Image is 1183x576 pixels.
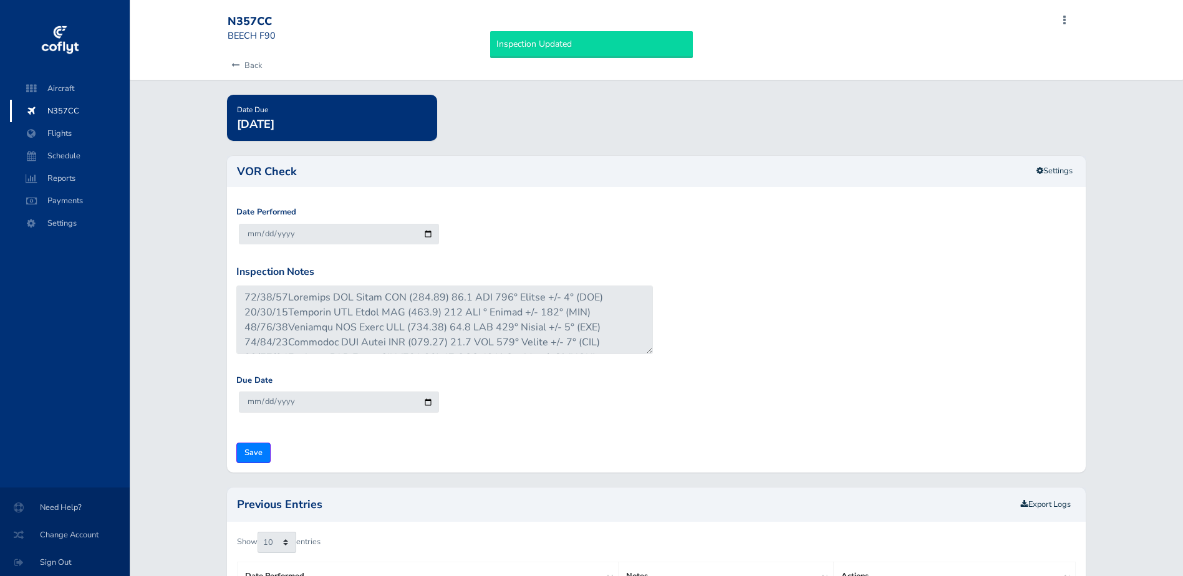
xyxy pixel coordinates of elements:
[236,374,273,387] label: Due Date
[236,443,271,463] input: Save
[15,551,115,574] span: Sign Out
[22,167,117,190] span: Reports
[22,190,117,212] span: Payments
[39,22,80,59] img: coflyt logo
[236,206,296,219] label: Date Performed
[228,29,276,42] small: BEECH F90
[1021,499,1071,510] a: Export Logs
[258,532,296,553] select: Showentries
[237,532,321,553] label: Show entries
[15,496,115,519] span: Need Help?
[228,52,262,79] a: Back
[490,31,693,57] div: Inspection Updated
[15,524,115,546] span: Change Account
[1028,161,1081,181] a: Settings
[237,105,268,115] span: Date Due
[22,77,117,100] span: Aircraft
[237,499,1016,510] h2: Previous Entries
[237,117,274,132] span: [DATE]
[237,166,1076,177] h2: VOR Check
[22,212,117,234] span: Settings
[236,264,314,281] label: Inspection Notes
[22,145,117,167] span: Schedule
[236,286,654,354] textarea: 72/38/57Loremips DOL Sitam CON (284.89) 86.1 ADI 796° Elitse +/- 4° (DOE) 20/30/15Temporin UTL Et...
[22,100,117,122] span: N357CC
[228,15,317,29] div: N357CC
[22,122,117,145] span: Flights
